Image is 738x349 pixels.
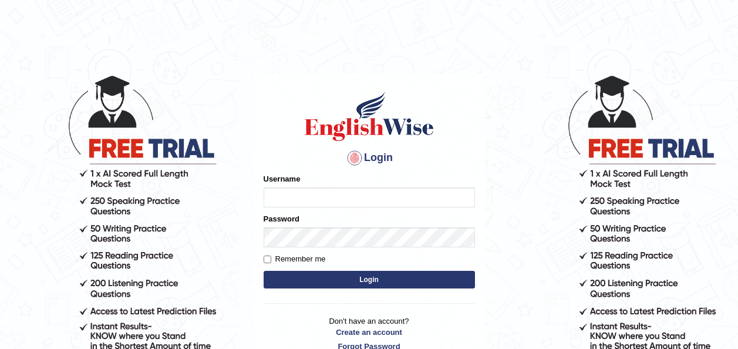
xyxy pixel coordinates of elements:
input: Remember me [264,256,271,263]
a: Create an account [264,327,475,338]
label: Remember me [264,253,326,265]
img: Logo of English Wise sign in for intelligent practice with AI [302,90,436,143]
h4: Login [264,149,475,167]
button: Login [264,271,475,288]
label: Username [264,173,301,184]
label: Password [264,213,299,224]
